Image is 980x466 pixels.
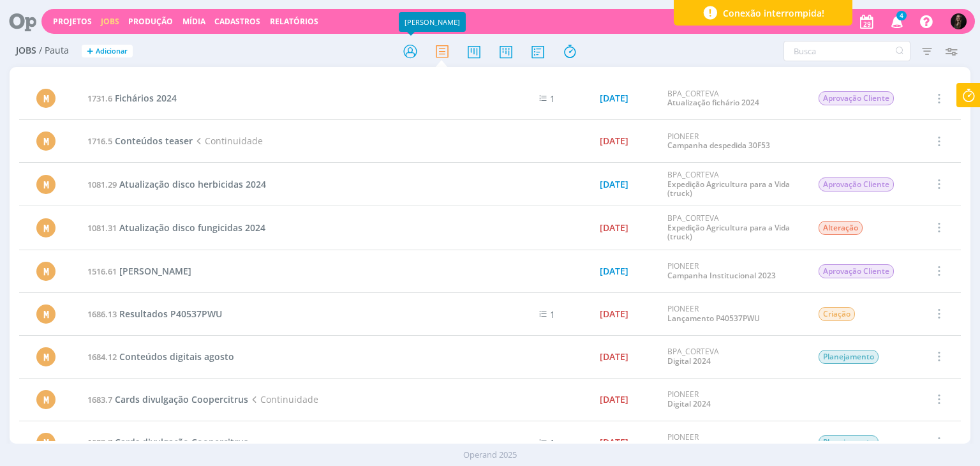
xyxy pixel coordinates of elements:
div: [DATE] [600,267,628,276]
div: PIONEER [667,433,799,451]
a: Digital 2024 [667,398,711,409]
span: Cards divulgação Coopercitrus [115,393,248,405]
span: Continuidade [193,135,262,147]
div: M [36,433,56,452]
button: N [950,10,967,33]
span: + [87,45,93,58]
span: Atualização disco fungicidas 2024 [119,222,265,234]
div: M [36,89,56,108]
div: [PERSON_NAME] [399,12,466,32]
button: Projetos [49,17,96,27]
span: Cadastros [214,16,260,27]
div: [DATE] [600,310,628,319]
a: 1683.7Cards divulgação Coopercitrus [87,393,248,405]
a: Projetos [53,16,92,27]
span: Aprovação Cliente [819,177,894,192]
button: Relatórios [266,17,322,27]
div: M [36,218,56,237]
span: Planejamento [819,350,879,364]
span: 1 [550,308,555,320]
span: 1683.7 [87,437,112,448]
a: Expedição Agricultura para a Vida (truck) [667,222,790,242]
a: 1081.31Atualização disco fungicidas 2024 [87,222,265,234]
button: Cadastros [211,17,264,27]
div: PIONEER [667,262,799,280]
div: M [36,175,56,194]
div: [DATE] [600,352,628,361]
span: 4 [896,11,907,20]
span: Adicionar [96,47,128,56]
span: Resultados P40537PWU [119,308,222,320]
span: 1684.12 [87,351,117,363]
div: BPA_CORTEVA [667,347,799,366]
div: M [36,132,56,151]
span: Atualização disco herbicidas 2024 [119,178,266,190]
span: 1683.7 [87,394,112,405]
div: PIONEER [667,390,799,409]
span: 1516.61 [87,266,117,277]
a: 1683.7Cards divulgação Coopercitrus [87,436,248,448]
a: Digital 2024 [667,441,711,452]
span: Jobs [16,45,36,56]
span: Criação [819,307,855,321]
img: N [951,13,967,29]
span: Aprovação Cliente [819,91,894,105]
span: 1081.31 [87,222,117,234]
span: 1081.29 [87,179,117,190]
a: Relatórios [270,16,318,27]
div: [DATE] [600,395,628,404]
span: Conteúdos teaser [115,135,193,147]
input: Busca [783,41,910,61]
a: 1716.5Conteúdos teaser [87,135,193,147]
a: Campanha Institucional 2023 [667,270,776,281]
button: Produção [124,17,177,27]
a: 1081.29Atualização disco herbicidas 2024 [87,178,266,190]
span: Planejamento [819,435,879,449]
div: BPA_CORTEVA [667,170,799,198]
span: Cards divulgação Coopercitrus [115,436,248,448]
span: Continuidade [248,393,318,405]
div: [DATE] [600,438,628,447]
div: M [36,390,56,409]
div: PIONEER [667,304,799,323]
a: 1684.12Conteúdos digitais agosto [87,350,234,363]
span: 1686.13 [87,308,117,320]
div: [DATE] [600,137,628,146]
span: 1 [550,437,555,449]
div: [DATE] [600,94,628,103]
div: M [36,304,56,324]
a: 1686.13Resultados P40537PWU [87,308,222,320]
div: BPA_CORTEVA [667,89,799,108]
div: BPA_CORTEVA [667,214,799,241]
a: Mídia [182,16,205,27]
div: [DATE] [600,223,628,232]
button: Mídia [179,17,209,27]
a: 1731.6Fichários 2024 [87,92,177,104]
a: 1516.61[PERSON_NAME] [87,265,191,277]
span: Conexão interrompida! [723,6,824,20]
span: 1731.6 [87,93,112,104]
a: Expedição Agricultura para a Vida (truck) [667,179,790,199]
span: Alteração [819,221,863,235]
span: Conteúdos digitais agosto [119,350,234,363]
div: PIONEER [667,132,799,151]
span: [PERSON_NAME] [119,265,191,277]
a: Produção [128,16,173,27]
div: [DATE] [600,180,628,189]
span: 1 [550,93,555,105]
a: Digital 2024 [667,356,711,366]
button: +Adicionar [82,45,133,58]
a: Lançamento P40537PWU [667,313,760,324]
button: 4 [883,10,909,33]
span: Fichários 2024 [115,92,177,104]
span: / Pauta [39,45,69,56]
a: Jobs [101,16,119,27]
button: Jobs [97,17,123,27]
a: Atualização fichário 2024 [667,97,759,108]
span: Aprovação Cliente [819,264,894,278]
a: Campanha despedida 30F53 [667,140,770,151]
span: 1716.5 [87,135,112,147]
div: M [36,262,56,281]
div: M [36,347,56,366]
